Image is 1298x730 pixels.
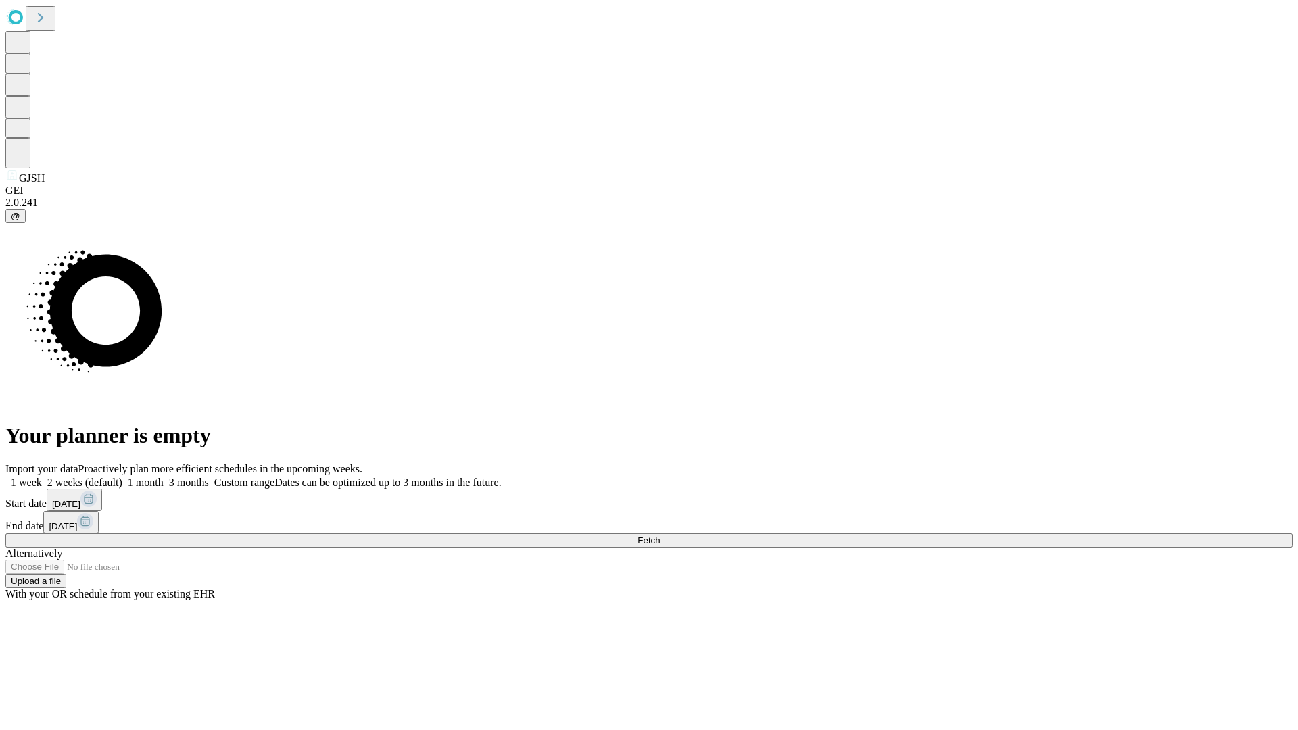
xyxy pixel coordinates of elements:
button: Upload a file [5,574,66,588]
div: GEI [5,185,1293,197]
span: Dates can be optimized up to 3 months in the future. [274,477,501,488]
span: [DATE] [49,521,77,531]
div: 2.0.241 [5,197,1293,209]
button: @ [5,209,26,223]
span: 3 months [169,477,209,488]
span: Alternatively [5,547,62,559]
h1: Your planner is empty [5,423,1293,448]
button: Fetch [5,533,1293,547]
button: [DATE] [43,511,99,533]
span: Fetch [638,535,660,545]
span: 1 week [11,477,42,488]
span: Proactively plan more efficient schedules in the upcoming weeks. [78,463,362,474]
span: [DATE] [52,499,80,509]
span: @ [11,211,20,221]
span: GJSH [19,172,45,184]
div: End date [5,511,1293,533]
span: With your OR schedule from your existing EHR [5,588,215,600]
button: [DATE] [47,489,102,511]
span: Import your data [5,463,78,474]
div: Start date [5,489,1293,511]
span: Custom range [214,477,274,488]
span: 2 weeks (default) [47,477,122,488]
span: 1 month [128,477,164,488]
